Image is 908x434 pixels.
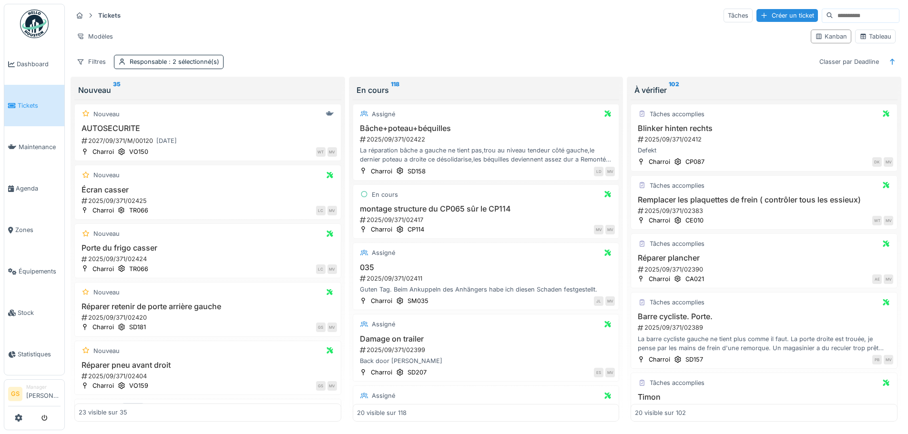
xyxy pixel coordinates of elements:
[872,157,882,167] div: DK
[79,361,337,370] h3: Réparer pneu avant droit
[635,195,893,204] h3: Remplacer les plaquettes de frein ( contrôler tous les essieux)
[371,368,392,377] div: Charroi
[4,209,64,251] a: Zones
[872,355,882,364] div: PB
[26,384,61,391] div: Manager
[79,243,337,252] h3: Porte du frigo casser
[859,32,891,41] div: Tableau
[357,84,616,96] div: En cours
[669,84,679,96] sup: 102
[359,215,615,224] div: 2025/09/371/02417
[19,267,61,276] span: Équipements
[327,323,337,332] div: MV
[4,126,64,168] a: Maintenance
[605,368,615,377] div: MV
[92,206,114,215] div: Charroi
[872,274,882,284] div: AE
[327,381,337,391] div: MV
[884,274,893,284] div: MV
[79,302,337,311] h3: Réparer retenir de porte arrière gauche
[685,216,704,225] div: CE010
[129,264,148,273] div: TR066
[685,274,704,283] div: CA021
[650,110,704,119] div: Tâches accomplies
[357,263,615,272] h3: 035
[637,206,893,215] div: 2025/09/371/02383
[17,60,61,69] span: Dashboard
[884,216,893,225] div: MV
[372,190,398,199] div: En cours
[408,167,426,176] div: SD158
[605,296,615,306] div: MV
[18,350,61,359] span: Statistiques
[93,229,120,238] div: Nouveau
[129,206,148,215] div: TR066
[635,124,893,133] h3: Blinker hinten rechts
[92,323,114,332] div: Charroi
[357,356,615,365] div: Back door [PERSON_NAME]
[635,312,893,321] h3: Barre cycliste. Porte.
[637,265,893,274] div: 2025/09/371/02390
[130,57,219,66] div: Responsable
[884,157,893,167] div: MV
[372,391,395,400] div: Assigné
[594,368,603,377] div: ES
[316,264,326,274] div: LC
[8,384,61,406] a: GS Manager[PERSON_NAME]
[756,9,818,22] div: Créer un ticket
[81,196,337,205] div: 2025/09/371/02425
[79,408,127,417] div: 23 visible sur 35
[815,55,883,69] div: Classer par Deadline
[635,253,893,262] h3: Réparer plancher
[81,372,337,381] div: 2025/09/371/02404
[884,355,893,364] div: MV
[316,206,326,215] div: LC
[81,254,337,263] div: 2025/09/371/02424
[26,384,61,404] li: [PERSON_NAME]
[93,288,120,297] div: Nouveau
[16,184,61,193] span: Agenda
[408,225,424,234] div: CP114
[18,101,61,110] span: Tickets
[637,135,893,144] div: 2025/09/371/02412
[371,296,392,305] div: Charroi
[18,308,61,317] span: Stock
[605,225,615,234] div: MV
[4,43,64,85] a: Dashboard
[357,408,407,417] div: 20 visible sur 118
[113,84,121,96] sup: 35
[371,225,392,234] div: Charroi
[316,323,326,332] div: GS
[4,168,64,209] a: Agenda
[685,157,704,166] div: CP087
[605,167,615,176] div: MV
[408,296,428,305] div: SM035
[649,355,670,364] div: Charroi
[649,157,670,166] div: Charroi
[357,124,615,133] h3: Bâche+poteau+béquilles
[650,378,704,387] div: Tâches accomplies
[635,393,893,402] h3: Timon
[129,323,146,332] div: SD181
[72,55,110,69] div: Filtres
[650,181,704,190] div: Tâches accomplies
[635,408,686,417] div: 20 visible sur 102
[316,381,326,391] div: GS
[408,368,427,377] div: SD207
[327,147,337,157] div: MV
[129,147,148,156] div: VO150
[357,285,615,294] div: Guten Tag. Beim Ankuppeln des Anhängers habe ich diesen Schaden festgestellt.
[4,251,64,292] a: Équipements
[156,136,177,145] div: [DATE]
[167,58,219,65] span: : 2 sélectionné(s)
[594,225,603,234] div: MV
[635,334,893,353] div: La barre cycliste gauche ne tient plus comme il faut. La porte droite est trouée, je pense par le...
[637,323,893,332] div: 2025/09/371/02389
[724,9,753,22] div: Tâches
[634,84,894,96] div: À vérifier
[372,248,395,257] div: Assigné
[815,32,847,41] div: Kanban
[371,167,392,176] div: Charroi
[8,387,22,401] li: GS
[327,206,337,215] div: MV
